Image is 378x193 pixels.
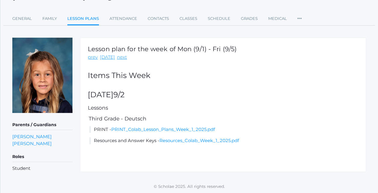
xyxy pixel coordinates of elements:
li: Student [12,165,72,172]
a: Medical [268,13,287,25]
h5: Roles [12,152,72,162]
a: General [12,13,32,25]
h5: Parents / Guardians [12,120,72,130]
li: Resources and Answer Keys - [89,137,358,144]
a: [PERSON_NAME] [12,133,52,140]
a: Schedule [208,13,230,25]
h2: [DATE] [88,91,358,99]
img: Isabella Scrudato [12,38,72,113]
a: Family [42,13,57,25]
a: Attendance [109,13,137,25]
a: PRINT_Colab_Lesson_Plans_Week_1_2025.pdf [111,126,215,132]
a: Resources_Colab_Week_1_2025.pdf [159,138,239,143]
a: Lesson Plans [67,13,99,26]
a: [PERSON_NAME] [12,140,52,147]
li: PRINT - [89,126,358,133]
h5: Lessons [88,105,358,111]
span: 9/2 [113,90,124,99]
h2: Items This Week [88,71,358,80]
p: © Scholae 2025. All rights reserved. [0,183,378,189]
a: Contacts [148,13,169,25]
a: Classes [180,13,197,25]
a: prev [88,54,98,61]
a: [DATE] [100,54,115,61]
h5: Third Grade - Deutsch [88,116,358,122]
h1: Lesson plan for the week of Mon (9/1) - Fri (9/5) [88,45,237,52]
a: Grades [241,13,258,25]
a: next [117,54,127,61]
